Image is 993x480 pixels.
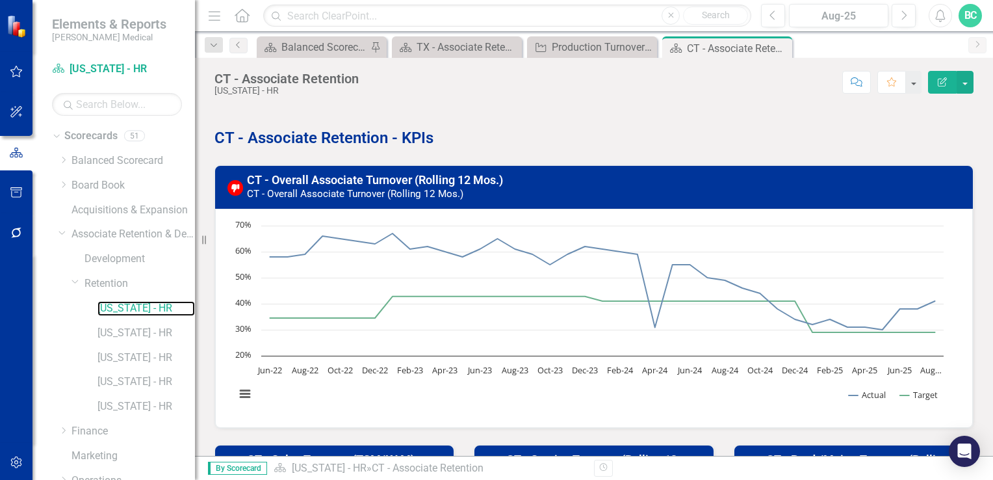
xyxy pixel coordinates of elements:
[71,203,195,218] a: Acquisitions & Expansion
[71,449,195,464] a: Marketing
[274,461,584,476] div: »
[214,129,433,147] strong: CT - Associate Retention - KPIs
[900,389,938,401] button: Show Target
[432,364,458,376] text: Apr-23
[502,364,528,376] text: Aug-23
[281,39,367,55] div: Balanced Scorecard Welcome Page
[235,349,251,360] text: 20%
[6,14,30,38] img: ClearPoint Strategy
[97,301,195,316] a: [US_STATE] - HR
[124,131,145,142] div: 51
[257,364,282,376] text: Jun-22
[467,364,492,376] text: Jun-23
[229,219,950,414] svg: Interactive chart
[214,72,359,86] div: CT - Associate Retention
[789,4,888,27] button: Aug-25
[263,5,751,27] input: Search ClearPoint...
[852,364,877,376] text: Apr-25
[642,364,668,376] text: Apr-24
[683,7,748,25] button: Search
[52,32,166,42] small: [PERSON_NAME] Medical
[328,364,353,376] text: Oct-22
[702,10,730,20] span: Search
[71,153,195,168] a: Balanced Scorecard
[71,178,195,193] a: Board Book
[214,86,359,96] div: [US_STATE] - HR
[417,39,519,55] div: TX - Associate Retention
[949,436,980,467] div: Open Intercom Messenger
[782,364,808,376] text: Dec-24
[920,364,942,376] text: Aug…
[607,364,634,376] text: Feb-24
[235,271,251,282] text: 50%
[235,323,251,334] text: 30%
[712,364,739,376] text: Aug-24
[247,173,503,187] a: CT - Overall Associate Turnover (Rolling 12 Mos.)
[530,39,654,55] a: Production Turnover Improvement Plan
[247,453,415,479] a: CT - Sales Turnover (TSM/KAM) (Rolling 12 Mos.)
[292,364,318,376] text: Aug-22
[52,62,182,77] a: [US_STATE] - HR
[959,4,982,27] button: BC
[64,129,118,144] a: Scorecards
[793,8,884,24] div: Aug-25
[292,462,367,474] a: [US_STATE] - HR
[71,227,195,242] a: Associate Retention & Development
[227,180,243,196] img: Below Target
[372,462,484,474] div: CT - Associate Retention
[849,389,886,401] button: Show Actual
[208,462,267,475] span: By Scorecard
[362,364,388,376] text: Dec-22
[572,364,598,376] text: Dec-23
[97,375,195,390] a: [US_STATE] - HR
[97,326,195,341] a: [US_STATE] - HR
[817,364,843,376] text: Feb-25
[747,364,773,376] text: Oct-24
[84,252,195,267] a: Development
[235,219,251,230] text: 70%
[52,93,182,116] input: Search Below...
[687,40,789,57] div: CT - Associate Retention
[537,364,563,376] text: Oct-23
[71,424,195,439] a: Finance
[236,385,254,403] button: View chart menu, Chart
[552,39,654,55] div: Production Turnover Improvement Plan
[677,364,703,376] text: Jun-24
[397,364,423,376] text: Feb-23
[260,39,367,55] a: Balanced Scorecard Welcome Page
[235,245,251,256] text: 60%
[84,276,195,291] a: Retention
[52,16,166,32] span: Elements & Reports
[247,188,463,200] small: CT - Overall Associate Turnover (Rolling 12 Mos.)
[97,351,195,366] a: [US_STATE] - HR
[229,219,959,414] div: Chart. Highcharts interactive chart.
[235,297,251,308] text: 40%
[97,399,195,414] a: [US_STATE] - HR
[506,453,677,479] a: CT - Service Turnover (Rolling 12 Mos.)
[886,364,912,376] text: Jun-25
[395,39,519,55] a: TX - Associate Retention
[766,453,964,479] a: CT - Prod./Maint. Turnover (Rolling 12 Mos.)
